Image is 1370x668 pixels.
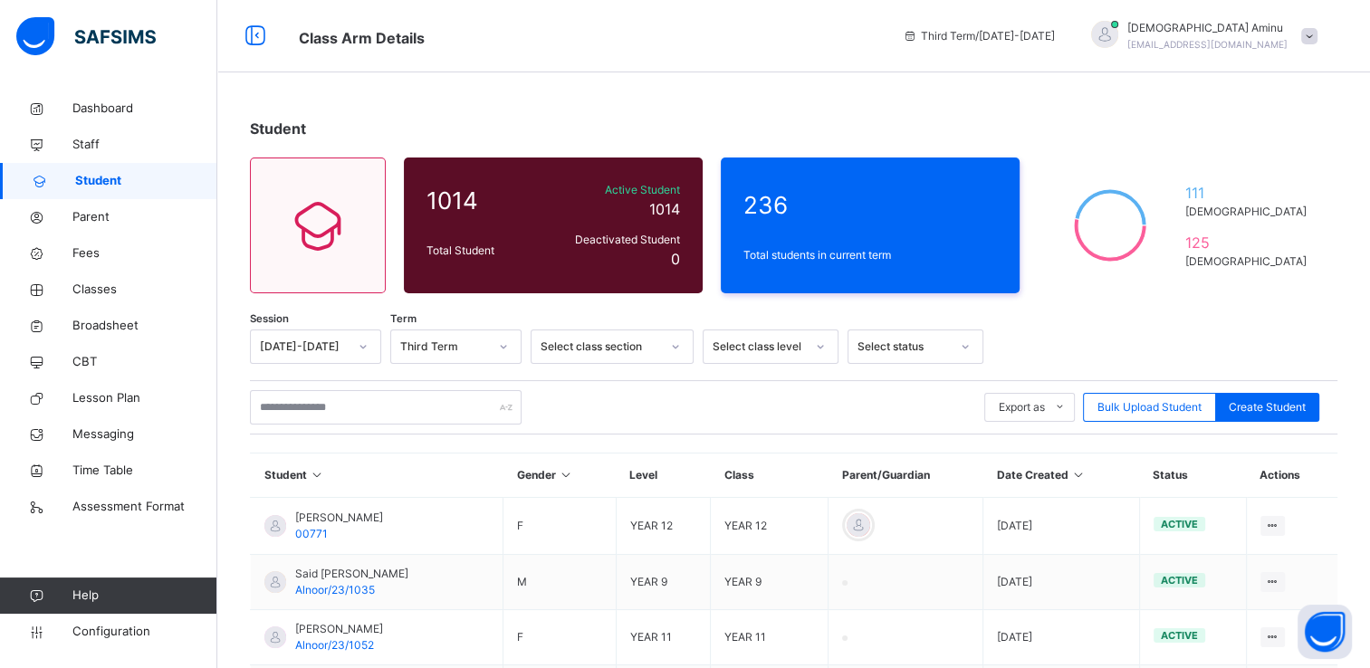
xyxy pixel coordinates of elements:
[295,638,374,652] span: Alnoor/23/1052
[743,187,997,223] span: 236
[72,587,216,605] span: Help
[75,172,217,190] span: Student
[1127,39,1288,50] span: [EMAIL_ADDRESS][DOMAIN_NAME]
[743,247,997,263] span: Total students in current term
[982,610,1139,665] td: [DATE]
[1097,399,1202,415] span: Bulk Upload Student
[711,453,829,498] th: Class
[422,238,547,263] div: Total Student
[982,498,1139,555] td: [DATE]
[551,232,680,248] span: Deactivated Student
[72,208,217,226] span: Parent
[1184,232,1314,253] span: 125
[982,453,1139,498] th: Date Created
[541,339,660,355] div: Select class section
[857,339,950,355] div: Select status
[1246,453,1337,498] th: Actions
[903,28,1055,44] span: session/term information
[295,621,383,637] span: [PERSON_NAME]
[503,498,617,555] td: F
[250,311,289,327] span: Session
[1298,605,1352,659] button: Open asap
[1161,518,1198,530] span: active
[72,425,217,444] span: Messaging
[1184,204,1314,220] span: [DEMOGRAPHIC_DATA]
[829,453,982,498] th: Parent/Guardian
[72,353,217,371] span: CBT
[299,29,425,47] span: Class Arm Details
[711,498,829,555] td: YEAR 12
[559,468,574,482] i: Sort in Ascending Order
[551,182,680,198] span: Active Student
[295,566,408,582] span: Said [PERSON_NAME]
[616,498,711,555] td: YEAR 12
[1161,629,1198,642] span: active
[72,100,217,118] span: Dashboard
[72,498,217,516] span: Assessment Format
[1161,574,1198,587] span: active
[72,281,217,299] span: Classes
[72,389,217,407] span: Lesson Plan
[616,453,711,498] th: Level
[72,623,216,641] span: Configuration
[295,583,375,596] span: Alnoor/23/1035
[72,317,217,335] span: Broadsheet
[711,555,829,610] td: YEAR 9
[400,339,488,355] div: Third Term
[1229,399,1306,415] span: Create Student
[711,610,829,665] td: YEAR 11
[999,399,1045,415] span: Export as
[1139,453,1246,498] th: Status
[503,453,617,498] th: Gender
[503,555,617,610] td: M
[1184,253,1314,270] span: [DEMOGRAPHIC_DATA]
[503,610,617,665] td: F
[72,136,217,154] span: Staff
[72,462,217,480] span: Time Table
[260,339,348,355] div: [DATE]-[DATE]
[1184,182,1314,204] span: 111
[390,311,417,327] span: Term
[616,610,711,665] td: YEAR 11
[16,17,156,55] img: safsims
[982,555,1139,610] td: [DATE]
[426,183,542,218] span: 1014
[1070,468,1086,482] i: Sort in Ascending Order
[616,555,711,610] td: YEAR 9
[250,119,306,138] span: Student
[295,510,383,526] span: [PERSON_NAME]
[713,339,805,355] div: Select class level
[310,468,325,482] i: Sort in Ascending Order
[649,200,680,218] span: 1014
[1127,20,1288,36] span: [DEMOGRAPHIC_DATA] Aminu
[72,244,217,262] span: Fees
[671,250,680,268] span: 0
[1073,20,1327,52] div: HafsahAminu
[251,453,503,498] th: Student
[295,527,328,540] span: 00771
